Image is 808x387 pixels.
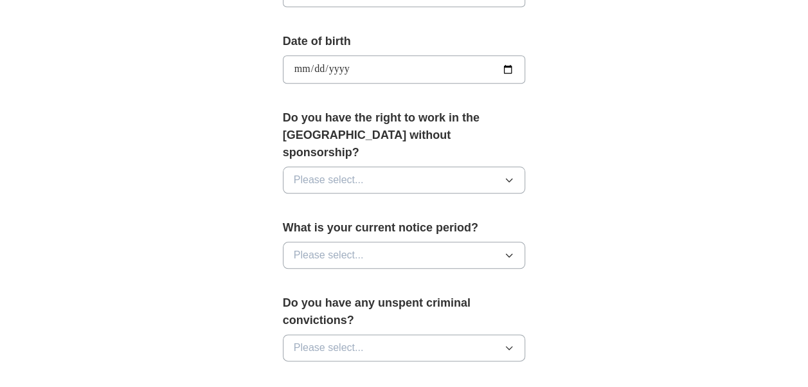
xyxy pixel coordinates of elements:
[294,340,364,355] span: Please select...
[283,294,526,329] label: Do you have any unspent criminal convictions?
[283,219,526,237] label: What is your current notice period?
[283,334,526,361] button: Please select...
[283,166,526,194] button: Please select...
[283,242,526,269] button: Please select...
[294,172,364,188] span: Please select...
[294,248,364,263] span: Please select...
[283,109,526,161] label: Do you have the right to work in the [GEOGRAPHIC_DATA] without sponsorship?
[283,33,526,50] label: Date of birth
